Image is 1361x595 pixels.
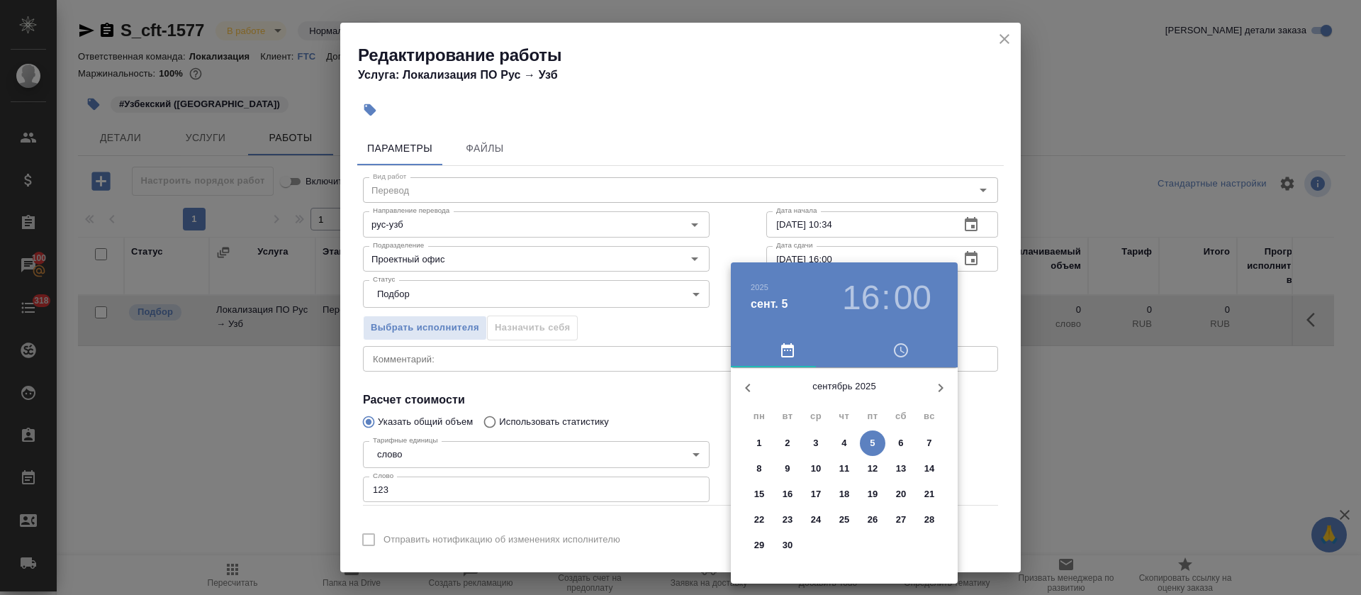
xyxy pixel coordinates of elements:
p: 14 [924,462,935,476]
p: 23 [783,513,793,527]
button: 18 [831,482,857,507]
p: 27 [896,513,907,527]
p: 29 [754,538,765,552]
span: вс [917,409,942,423]
p: 18 [839,487,850,501]
button: 17 [803,482,829,507]
span: вт [775,409,800,423]
p: 26 [868,513,878,527]
button: 29 [746,533,772,558]
p: 11 [839,462,850,476]
button: 6 [888,430,914,456]
p: 17 [811,487,822,501]
button: 2 [775,430,800,456]
p: 9 [785,462,790,476]
button: 27 [888,507,914,533]
button: сент. 5 [751,296,788,313]
p: 2 [785,436,790,450]
button: 24 [803,507,829,533]
button: 15 [746,482,772,507]
button: 2025 [751,283,768,291]
h3: : [881,278,890,318]
button: 22 [746,507,772,533]
p: 4 [841,436,846,450]
button: 23 [775,507,800,533]
p: 13 [896,462,907,476]
p: 16 [783,487,793,501]
p: 20 [896,487,907,501]
p: сентябрь 2025 [765,379,924,394]
button: 25 [831,507,857,533]
button: 12 [860,456,885,482]
button: 10 [803,456,829,482]
p: 1 [756,436,761,450]
button: 13 [888,456,914,482]
p: 12 [868,462,878,476]
button: 14 [917,456,942,482]
p: 3 [813,436,818,450]
button: 19 [860,482,885,507]
p: 24 [811,513,822,527]
button: 28 [917,507,942,533]
button: 8 [746,456,772,482]
span: чт [831,409,857,423]
button: 20 [888,482,914,507]
button: 3 [803,430,829,456]
p: 19 [868,487,878,501]
p: 25 [839,513,850,527]
button: 16 [842,278,880,318]
p: 28 [924,513,935,527]
button: 26 [860,507,885,533]
button: 21 [917,482,942,507]
p: 7 [926,436,931,450]
button: 9 [775,456,800,482]
button: 30 [775,533,800,558]
p: 21 [924,487,935,501]
p: 8 [756,462,761,476]
button: 4 [831,430,857,456]
p: 10 [811,462,822,476]
button: 11 [831,456,857,482]
p: 22 [754,513,765,527]
p: 15 [754,487,765,501]
button: 5 [860,430,885,456]
p: 6 [898,436,903,450]
p: 30 [783,538,793,552]
span: пн [746,409,772,423]
span: сб [888,409,914,423]
span: пт [860,409,885,423]
button: 1 [746,430,772,456]
button: 7 [917,430,942,456]
button: 16 [775,482,800,507]
p: 5 [870,436,875,450]
button: 00 [894,278,931,318]
span: ср [803,409,829,423]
